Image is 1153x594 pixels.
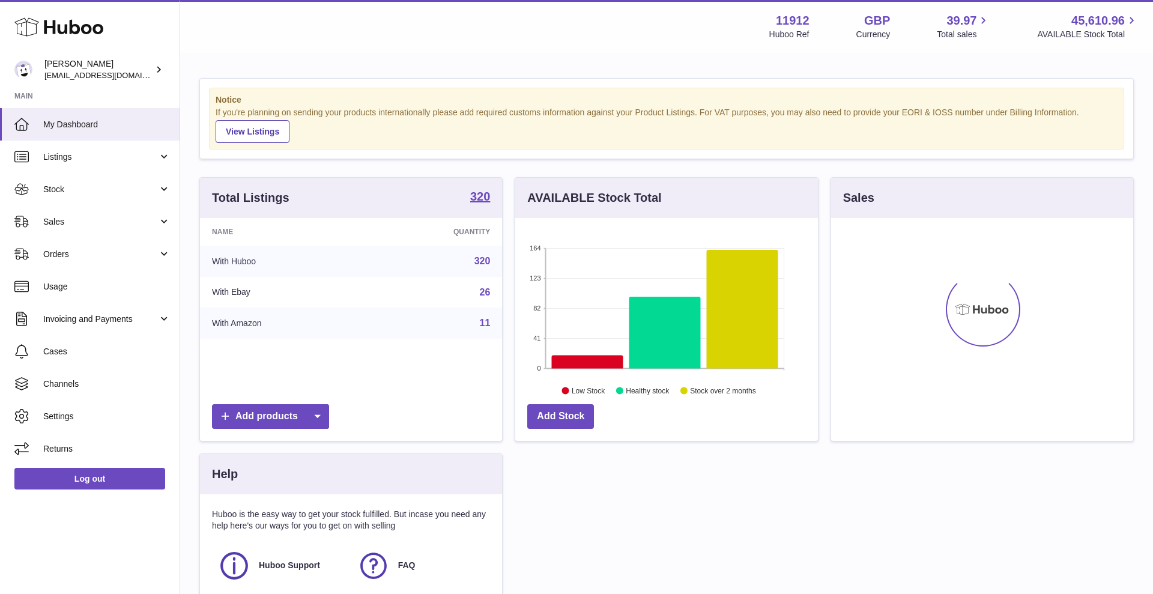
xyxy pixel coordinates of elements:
[212,404,329,429] a: Add products
[43,249,158,260] span: Orders
[43,314,158,325] span: Invoicing and Payments
[937,29,990,40] span: Total sales
[43,346,171,357] span: Cases
[212,190,289,206] h3: Total Listings
[212,466,238,482] h3: Help
[259,560,320,571] span: Huboo Support
[776,13,810,29] strong: 11912
[398,560,416,571] span: FAQ
[1071,13,1125,29] span: 45,610.96
[216,107,1118,143] div: If you're planning on sending your products internationally please add required customs informati...
[365,218,502,246] th: Quantity
[43,151,158,163] span: Listings
[200,218,365,246] th: Name
[43,281,171,292] span: Usage
[691,386,756,395] text: Stock over 2 months
[1037,13,1139,40] a: 45,610.96 AVAILABLE Stock Total
[856,29,891,40] div: Currency
[626,386,670,395] text: Healthy stock
[843,190,874,206] h3: Sales
[474,256,491,266] a: 320
[357,550,485,582] a: FAQ
[864,13,890,29] strong: GBP
[44,58,153,81] div: [PERSON_NAME]
[218,550,345,582] a: Huboo Support
[43,411,171,422] span: Settings
[14,61,32,79] img: info@carbonmyride.com
[470,190,490,202] strong: 320
[44,70,177,80] span: [EMAIL_ADDRESS][DOMAIN_NAME]
[43,119,171,130] span: My Dashboard
[470,190,490,205] a: 320
[1037,29,1139,40] span: AVAILABLE Stock Total
[527,190,661,206] h3: AVAILABLE Stock Total
[537,365,541,372] text: 0
[946,13,976,29] span: 39.97
[200,308,365,339] td: With Amazon
[937,13,990,40] a: 39.97 Total sales
[43,378,171,390] span: Channels
[43,216,158,228] span: Sales
[14,468,165,489] a: Log out
[43,443,171,455] span: Returns
[527,404,594,429] a: Add Stock
[534,335,541,342] text: 41
[216,120,289,143] a: View Listings
[534,305,541,312] text: 82
[43,184,158,195] span: Stock
[769,29,810,40] div: Huboo Ref
[200,246,365,277] td: With Huboo
[480,318,491,328] a: 11
[530,244,540,252] text: 164
[480,287,491,297] a: 26
[572,386,605,395] text: Low Stock
[530,274,540,282] text: 123
[200,277,365,308] td: With Ebay
[212,509,490,532] p: Huboo is the easy way to get your stock fulfilled. But incase you need any help here's our ways f...
[216,94,1118,106] strong: Notice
